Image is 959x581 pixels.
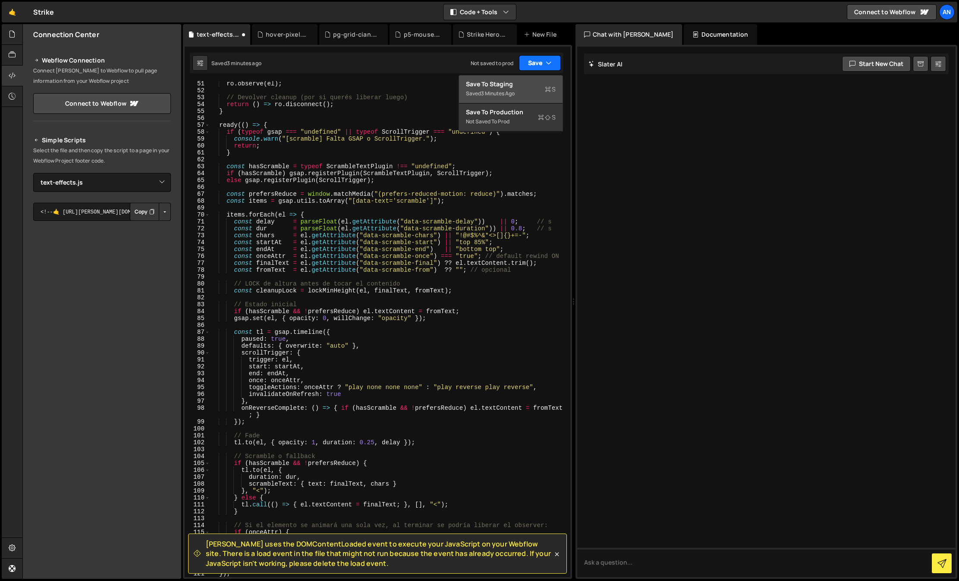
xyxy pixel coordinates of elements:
[185,391,210,398] div: 96
[33,55,171,66] h2: Webflow Connection
[185,225,210,232] div: 72
[538,113,556,122] span: S
[185,487,210,494] div: 109
[185,515,210,522] div: 113
[185,432,210,439] div: 101
[333,30,378,39] div: pg-grid-cian.js
[939,4,955,20] a: An
[185,87,210,94] div: 52
[206,539,553,568] span: [PERSON_NAME] uses the DOMContentLoaded event to execute your JavaScript on your Webflow site. Th...
[466,108,556,116] div: Save to Production
[459,104,563,132] button: Save to ProductionS Not saved to prod
[185,342,210,349] div: 89
[185,115,210,122] div: 56
[33,30,99,39] h2: Connection Center
[185,563,210,570] div: 120
[185,439,210,446] div: 102
[185,453,210,460] div: 104
[185,481,210,487] div: 108
[524,30,560,39] div: New File
[33,145,171,166] p: Select the file and then copy the script to a page in your Webflow Project footer code.
[185,267,210,273] div: 78
[185,280,210,287] div: 80
[185,246,210,253] div: 75
[185,356,210,363] div: 91
[467,30,506,39] div: Strike Hero.js
[185,363,210,370] div: 92
[185,467,210,474] div: 106
[847,4,937,20] a: Connect to Webflow
[185,377,210,384] div: 94
[185,260,210,267] div: 77
[185,163,210,170] div: 63
[185,177,210,184] div: 65
[33,203,171,221] textarea: <!--🤙 [URL][PERSON_NAME][DOMAIN_NAME]> <script>document.addEventListener("DOMContentLoaded", func...
[185,273,210,280] div: 79
[459,75,563,132] div: Code + Tools
[466,88,556,99] div: Saved
[185,494,210,501] div: 110
[185,156,210,163] div: 62
[185,336,210,342] div: 88
[185,211,210,218] div: 70
[519,55,561,71] button: Save
[185,135,210,142] div: 59
[185,253,210,260] div: 76
[185,204,210,211] div: 69
[185,122,210,129] div: 57
[185,149,210,156] div: 61
[185,570,210,577] div: 121
[185,101,210,108] div: 54
[185,94,210,101] div: 53
[185,218,210,225] div: 71
[185,322,210,329] div: 86
[33,93,171,114] a: Connect to Webflow
[197,30,240,39] div: text-effects.js
[842,56,911,72] button: Start new chat
[466,80,556,88] div: Save to Staging
[185,239,210,246] div: 74
[185,384,210,391] div: 95
[185,287,210,294] div: 81
[185,405,210,418] div: 98
[185,556,210,563] div: 119
[684,24,757,45] div: Documentation
[2,2,23,22] a: 🤙
[185,108,210,115] div: 55
[33,7,54,17] div: Strike
[185,191,210,198] div: 67
[404,30,441,39] div: p5-mouse.js
[185,198,210,204] div: 68
[227,60,261,67] div: 3 minutes ago
[185,170,210,177] div: 64
[185,501,210,508] div: 111
[185,129,210,135] div: 58
[211,60,261,67] div: Saved
[185,398,210,405] div: 97
[185,543,210,550] div: 117
[185,349,210,356] div: 90
[185,80,210,87] div: 51
[185,301,210,308] div: 83
[185,460,210,467] div: 105
[466,116,556,127] div: Not saved to prod
[575,24,682,45] div: Chat with [PERSON_NAME]
[481,90,515,97] div: 3 minutes ago
[185,294,210,301] div: 82
[130,203,159,221] button: Copy
[185,418,210,425] div: 99
[185,522,210,529] div: 114
[185,329,210,336] div: 87
[185,370,210,377] div: 93
[471,60,514,67] div: Not saved to prod
[130,203,171,221] div: Button group with nested dropdown
[443,4,516,20] button: Code + Tools
[545,85,556,94] span: S
[185,550,210,556] div: 118
[33,235,172,313] iframe: YouTube video player
[185,142,210,149] div: 60
[185,474,210,481] div: 107
[185,508,210,515] div: 112
[185,425,210,432] div: 100
[185,308,210,315] div: 84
